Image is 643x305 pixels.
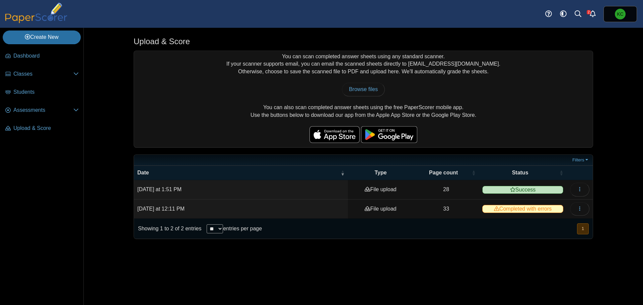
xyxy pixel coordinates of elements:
a: Kelly Charlton [603,6,637,22]
td: 28 [413,180,479,199]
span: Classes [13,70,73,78]
time: Sep 25, 2025 at 12:11 PM [137,206,185,212]
a: Upload & Score [3,121,81,137]
a: Assessments [3,102,81,119]
span: Kelly Charlton [615,9,626,19]
span: Date [137,169,339,176]
a: Browse files [342,83,385,96]
span: Dashboard [13,52,79,60]
div: You can scan completed answer sheets using any standard scanner. If your scanner supports email, ... [134,51,593,147]
span: Status : Activate to sort [559,169,563,176]
nav: pagination [576,223,589,234]
span: Students [13,88,79,96]
img: google-play-badge.png [361,126,417,143]
span: Success [482,186,563,194]
td: File upload [348,200,413,219]
span: Page count : Activate to sort [472,169,476,176]
span: Date : Activate to remove sorting [341,169,345,176]
span: Type [351,169,410,176]
div: Showing 1 to 2 of 2 entries [134,219,201,239]
a: Create New [3,30,81,44]
time: Sep 25, 2025 at 1:51 PM [137,186,182,192]
span: Assessments [13,106,73,114]
img: PaperScorer [3,3,70,23]
span: Page count [417,169,470,176]
a: Students [3,84,81,100]
a: Alerts [585,7,600,21]
span: Browse files [349,86,378,92]
td: 33 [413,200,479,219]
span: Upload & Score [13,125,79,132]
a: Dashboard [3,48,81,64]
a: Classes [3,66,81,82]
span: Kelly Charlton [617,12,623,16]
h1: Upload & Score [134,36,190,47]
button: 1 [577,223,589,234]
img: apple-store-badge.svg [309,126,360,143]
label: entries per page [223,226,262,231]
a: PaperScorer [3,18,70,24]
td: File upload [348,180,413,199]
span: Completed with errors [482,205,563,213]
span: Status [482,169,558,176]
a: Filters [571,157,591,163]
